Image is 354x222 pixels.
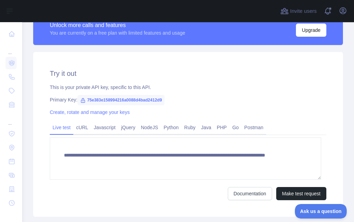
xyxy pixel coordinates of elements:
iframe: Toggle Customer Support [295,204,347,219]
span: 75e383e158994216a0088d4bad2412d9 [77,95,165,105]
a: NodeJS [138,122,161,133]
a: Ruby [181,122,198,133]
div: Primary Key: [50,96,326,103]
div: ... [6,112,17,126]
div: Unlock more calls and features [50,21,185,29]
div: This is your private API key, specific to this API. [50,84,326,91]
a: Java [198,122,214,133]
a: Python [161,122,181,133]
a: Create, rotate and manage your keys [50,109,130,115]
a: Documentation [228,187,272,200]
a: PHP [214,122,230,133]
span: Invite users [290,7,317,15]
h2: Try it out [50,69,326,78]
button: Upgrade [296,24,326,37]
a: jQuery [118,122,138,133]
a: Live test [50,122,73,133]
button: Invite users [279,6,318,17]
a: cURL [73,122,91,133]
a: Javascript [91,122,118,133]
div: You are currently on a free plan with limited features and usage [50,29,185,36]
button: Make test request [276,187,326,200]
a: Go [230,122,242,133]
a: Postman [242,122,266,133]
div: ... [6,42,17,55]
